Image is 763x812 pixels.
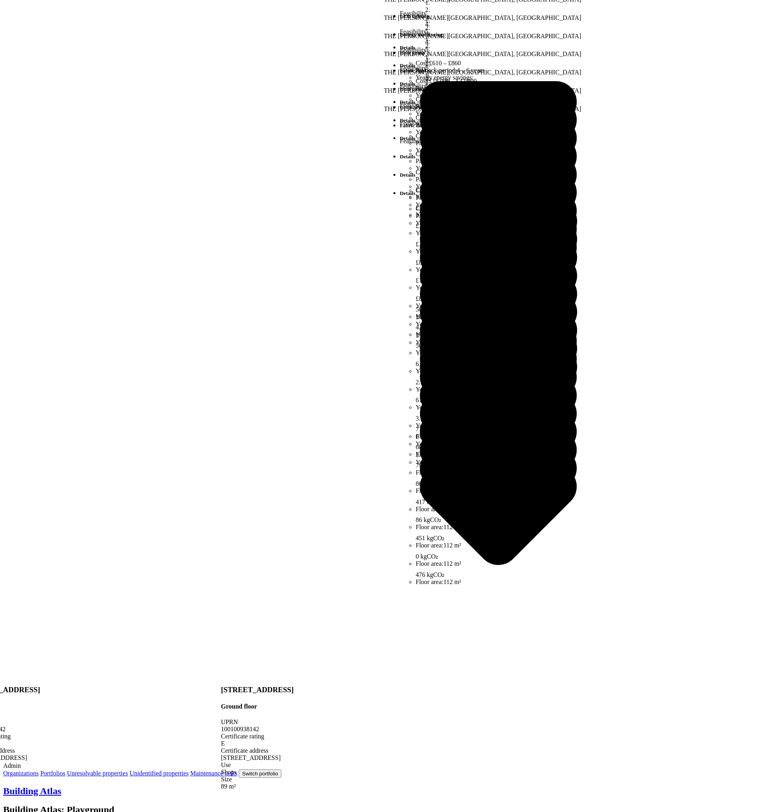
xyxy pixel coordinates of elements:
[221,783,294,790] div: 89 m²
[221,719,294,726] div: UPRN
[221,769,294,776] div: Shops
[416,578,581,586] li: Floor area:
[416,459,581,578] li: Yearly GHG change:
[443,578,461,585] span: 112 m²
[384,69,581,76] div: THE [PERSON_NAME][GEOGRAPHIC_DATA], [GEOGRAPHIC_DATA]
[221,733,294,740] div: Certificate rating
[40,770,65,777] a: Portfolios
[457,212,495,219] span: 14 – 30+ years
[130,770,189,777] a: Unidentified properties
[221,761,294,769] div: Use
[221,703,294,710] h4: Ground floor
[400,138,581,145] dt: Feasibility
[416,212,581,220] li: Payback period:
[400,68,581,74] h5: Fabric light
[384,51,581,58] div: THE [PERSON_NAME][GEOGRAPHIC_DATA], [GEOGRAPHIC_DATA]
[416,444,581,458] span: 3.4 MWh, 9.9%
[429,205,477,212] span: £13,000 – £33,000
[400,50,581,56] h5: Heat pump
[416,564,581,578] span: 476 kgCO₂
[221,685,294,694] h3: [STREET_ADDRESS]
[190,770,238,777] a: Maintenance tasks
[400,123,581,129] h5: Fabric deep
[67,770,128,777] a: Unresolvable properties
[221,747,294,754] div: Certificate address
[3,755,760,769] label: Admin
[400,31,581,38] h5: Energy monitoring
[384,105,581,113] div: THE [PERSON_NAME][GEOGRAPHIC_DATA], [GEOGRAPHIC_DATA]
[221,754,294,761] div: [STREET_ADDRESS]
[221,740,294,747] div: E
[221,726,294,733] div: 100100938142
[416,325,581,339] span: £918
[416,220,581,339] li: Yearly energy savings:
[400,13,581,19] h5: LED lighting
[3,788,10,794] img: main-0bbd2752.svg
[221,776,294,783] div: Size
[384,14,581,21] div: THE [PERSON_NAME][GEOGRAPHIC_DATA], [GEOGRAPHIC_DATA]
[384,33,581,40] div: THE [PERSON_NAME][GEOGRAPHIC_DATA], [GEOGRAPHIC_DATA]
[3,786,68,796] a: Building Atlas
[400,104,581,111] h5: Get a new EPC
[400,190,581,197] h5: Details
[400,86,581,92] h5: Heat pump fabric light
[416,205,581,212] li: Cost:
[416,339,581,458] li: Yearly energy use change:
[384,87,581,94] div: THE [PERSON_NAME][GEOGRAPHIC_DATA], [GEOGRAPHIC_DATA]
